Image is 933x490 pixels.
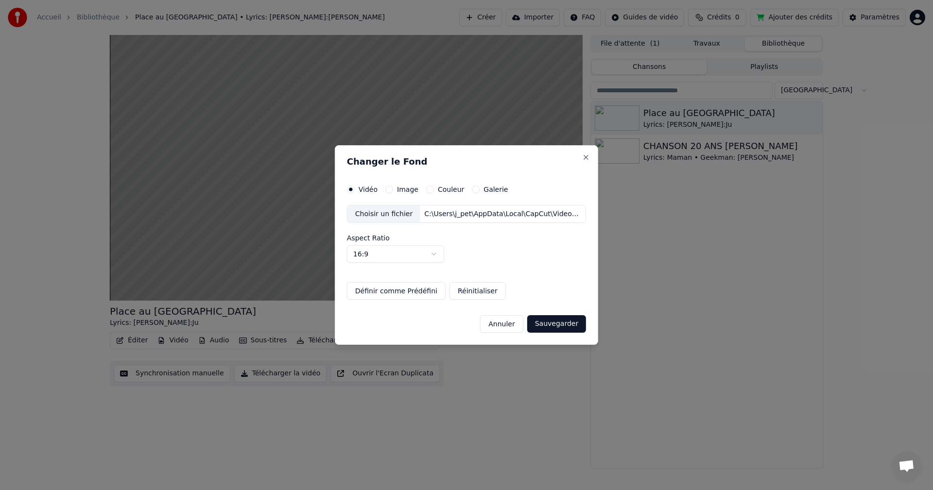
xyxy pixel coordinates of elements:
[480,315,523,333] button: Annuler
[484,186,508,193] label: Galerie
[527,315,586,333] button: Sauvegarder
[359,186,378,193] label: Vidéo
[449,282,506,300] button: Réinitialiser
[347,282,446,300] button: Définir comme Prédéfini
[347,235,586,241] label: Aspect Ratio
[420,209,586,219] div: C:\Users\j_pet\AppData\Local\CapCut\Videos\video_loulou.mp4
[397,186,418,193] label: Image
[438,186,464,193] label: Couleur
[347,157,586,166] h2: Changer le Fond
[347,205,420,223] div: Choisir un fichier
